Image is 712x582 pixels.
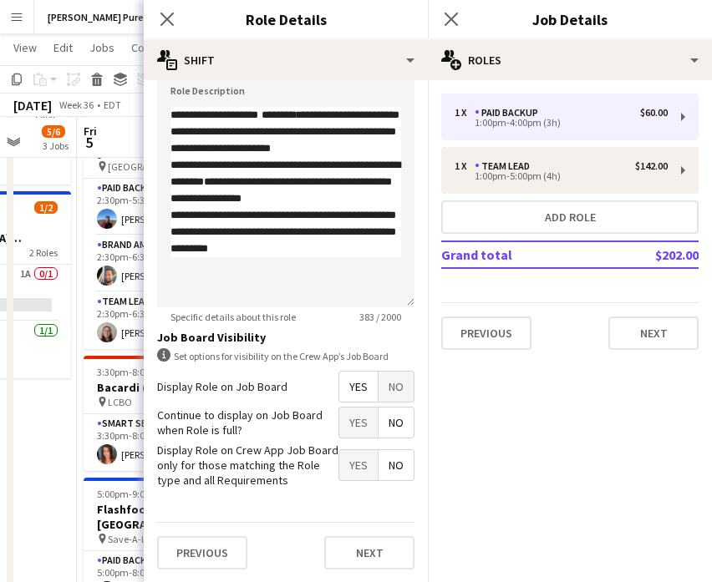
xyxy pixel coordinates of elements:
a: View [7,37,43,58]
div: $142.00 [635,160,668,172]
div: Set options for visibility on the Crew App’s Job Board [157,348,414,364]
span: Yes [339,450,378,480]
div: [DATE] [13,97,52,114]
span: Save-A-Lot Aurora [108,533,186,545]
app-card-role: Paid Backup1/12:30pm-5:30pm (3h)[PERSON_NAME] [84,179,271,235]
span: 2 Roles [29,246,58,259]
a: Jobs [83,37,121,58]
div: 3 Jobs [43,139,69,152]
span: 5 [81,133,97,152]
span: [GEOGRAPHIC_DATA] [108,160,200,173]
app-job-card: 3:30pm-8:00pm (4h30m)1/1Bacardi (Ellesmere Rd) LCBO1 RoleSmart Serve TL1/13:30pm-8:00pm (4h30m)[P... [84,356,271,471]
span: Week 36 [55,99,97,111]
label: Display Role on Job Board [157,379,287,394]
app-card-role: Team Lead1/12:30pm-6:30pm (4h)[PERSON_NAME] [84,292,271,349]
button: Previous [157,536,247,569]
h3: Bacardi (Ellesmere Rd) [84,380,271,395]
div: $60.00 [640,107,668,119]
a: Comms [125,37,175,58]
h3: Job Board Visibility [157,330,414,345]
div: 1:00pm-4:00pm (3h) [455,119,668,127]
button: Next [324,536,414,569]
span: 3:30pm-8:00pm (4h30m) [97,366,202,378]
span: No [379,450,414,480]
button: Add role [441,200,699,234]
span: 383 / 2000 [346,311,414,323]
span: 5/6 [42,125,65,138]
app-card-role: Brand Ambassador1/12:30pm-6:30pm (4h)[PERSON_NAME] [84,235,271,292]
span: Specific details about this role [157,311,309,323]
div: Shift [144,40,428,80]
h3: Flashfood APP [GEOGRAPHIC_DATA] [GEOGRAPHIC_DATA], [GEOGRAPHIC_DATA] [84,502,271,532]
label: Continue to display on Job Board when Role is full? [157,407,338,438]
app-card-role: Smart Serve TL1/13:30pm-8:00pm (4h30m)[PERSON_NAME] [84,414,271,471]
button: Next [608,316,699,350]
span: Yes [339,372,378,402]
span: View [13,40,37,55]
span: Yes [339,407,378,438]
span: Edit [53,40,73,55]
span: Jobs [89,40,114,55]
div: 1:00pm-5:00pm (4h) [455,172,668,180]
div: 1 x [455,160,475,172]
span: No [379,407,414,438]
span: 5:00pm-9:00pm (4h) [97,488,183,500]
a: Edit [47,37,79,58]
span: No [379,372,414,402]
td: Grand total [441,241,600,268]
app-job-card: 2:30pm-6:30pm (4h)3/3ThunderFest Victoria, [GEOGRAPHIC_DATA] [GEOGRAPHIC_DATA]3 RolesPaid Backup1... [84,105,271,349]
button: Previous [441,316,531,350]
div: Team Lead [475,160,537,172]
div: Paid Backup [475,107,545,119]
h3: Job Details [428,8,712,30]
button: [PERSON_NAME] Pure - Main Schedule [34,1,230,33]
span: Comms [131,40,169,55]
h3: Role Details [144,8,428,30]
label: Display Role on Crew App Job Board only for those matching the Role type and all Requirements [157,443,338,488]
span: LCBO [108,396,132,408]
td: $202.00 [600,241,699,268]
div: 1 x [455,107,475,119]
span: Fri [84,124,97,139]
span: 1/2 [34,201,58,214]
div: Roles [428,40,712,80]
div: EDT [104,99,121,111]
